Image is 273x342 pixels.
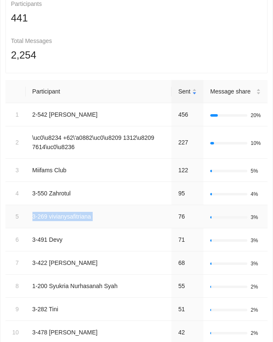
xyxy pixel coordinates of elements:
[12,212,19,221] div: 5
[210,87,254,96] span: Message share
[251,192,261,197] span: 4%
[171,298,203,321] td: 51
[12,235,19,244] div: 6
[251,141,261,146] span: 10%
[11,12,28,24] span: 441
[26,159,172,182] td: Miifams Club
[12,281,19,291] div: 8
[12,305,19,314] div: 9
[26,228,172,251] td: 3-491 Devy
[12,258,19,267] div: 7
[26,275,172,298] td: 1-200 Syukria Nurhasanah Syah
[26,205,172,228] td: 3-269 vivianysafitriana
[251,238,261,243] span: 3%
[171,228,203,251] td: 71
[11,36,262,45] div: Total Messages
[26,251,172,275] td: 3-422 [PERSON_NAME]
[251,284,261,289] span: 2%
[26,103,172,126] td: 2-542 [PERSON_NAME]
[251,113,261,118] span: 20%
[171,103,203,126] td: 456
[171,126,203,159] td: 227
[203,80,268,103] th: Message share
[251,331,261,336] span: 2%
[251,168,261,174] span: 5%
[12,166,19,175] div: 3
[171,251,203,275] td: 68
[11,49,36,61] span: 2,254
[12,138,19,147] div: 2
[31,87,167,96] div: Participant
[251,261,261,266] span: 3%
[12,328,19,337] div: 10
[251,307,261,313] span: 2%
[171,159,203,182] td: 122
[171,275,203,298] td: 55
[12,189,19,198] div: 4
[171,205,203,228] td: 76
[251,215,261,220] span: 3%
[26,182,172,205] td: 3-550 Zahrotul
[178,87,190,96] span: Sent
[26,298,172,321] td: 3-282 Tini
[171,182,203,205] td: 95
[12,110,19,119] div: 1
[26,126,172,159] td: \uc0\u8234 +62\'a0882\uc0\u8209 1312\u8209 7614\uc0\u8236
